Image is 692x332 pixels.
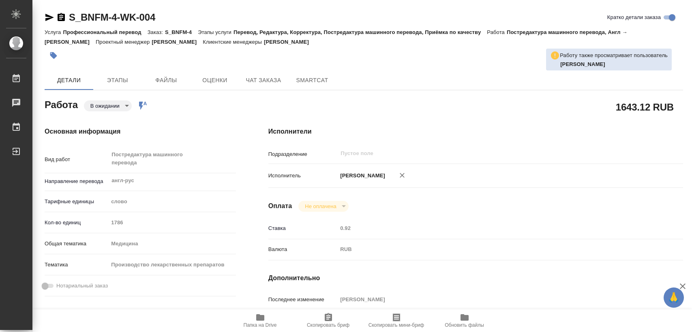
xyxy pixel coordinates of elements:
[268,201,292,211] h4: Оплата
[337,243,648,256] div: RUB
[268,296,338,304] p: Последнее изменение
[244,322,277,328] span: Папка на Drive
[268,127,683,136] h4: Исполнители
[293,75,332,85] span: SmartCat
[84,100,132,111] div: В ожидании
[616,100,674,114] h2: 1643.12 RUB
[45,127,236,136] h4: Основная информация
[302,203,339,210] button: Не оплачена
[560,61,605,67] b: [PERSON_NAME]
[234,29,487,35] p: Перевод, Редактура, Корректура, Постредактура машинного перевода, Приёмка по качеству
[337,294,648,305] input: Пустое поле
[45,261,108,269] p: Тематика
[195,75,234,85] span: Оценки
[56,282,108,290] span: Нотариальный заказ
[226,309,294,332] button: Папка на Drive
[337,172,385,180] p: [PERSON_NAME]
[63,29,147,35] p: Профессиональный перевод
[152,39,203,45] p: [PERSON_NAME]
[45,47,62,64] button: Добавить тэг
[198,29,234,35] p: Этапы услуги
[487,29,507,35] p: Работа
[108,195,236,209] div: слово
[560,60,668,68] p: Горшкова Валентина
[268,172,338,180] p: Исполнитель
[445,322,484,328] span: Обновить файлы
[268,150,338,158] p: Подразделение
[393,166,411,184] button: Удалить исполнителя
[49,75,88,85] span: Детали
[88,102,122,109] button: В ожидании
[268,273,683,283] h4: Дополнительно
[45,219,108,227] p: Кол-во единиц
[96,39,152,45] p: Проектный менеджер
[108,237,236,251] div: Медицина
[45,29,63,35] p: Услуга
[368,322,424,328] span: Скопировать мини-бриф
[431,309,499,332] button: Обновить файлы
[667,289,681,306] span: 🙏
[298,201,348,212] div: В ожидании
[108,258,236,272] div: Производство лекарственных препаратов
[307,322,349,328] span: Скопировать бриф
[294,309,362,332] button: Скопировать бриф
[268,245,338,253] p: Валюта
[337,222,648,234] input: Пустое поле
[45,13,54,22] button: Скопировать ссылку для ЯМессенджера
[69,12,155,23] a: S_BNFM-4-WK-004
[340,149,629,158] input: Пустое поле
[98,75,137,85] span: Этапы
[203,39,264,45] p: Клиентские менеджеры
[147,75,186,85] span: Файлы
[264,39,315,45] p: [PERSON_NAME]
[165,29,198,35] p: S_BNFM-4
[56,13,66,22] button: Скопировать ссылку
[664,287,684,308] button: 🙏
[108,217,236,228] input: Пустое поле
[45,198,108,206] p: Тарифные единицы
[45,97,78,111] h2: Работа
[45,177,108,185] p: Направление перевода
[607,13,661,21] span: Кратко детали заказа
[362,309,431,332] button: Скопировать мини-бриф
[45,240,108,248] p: Общая тематика
[244,75,283,85] span: Чат заказа
[45,155,108,164] p: Вид работ
[148,29,165,35] p: Заказ:
[560,51,668,60] p: Работу также просматривает пользователь
[268,224,338,232] p: Ставка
